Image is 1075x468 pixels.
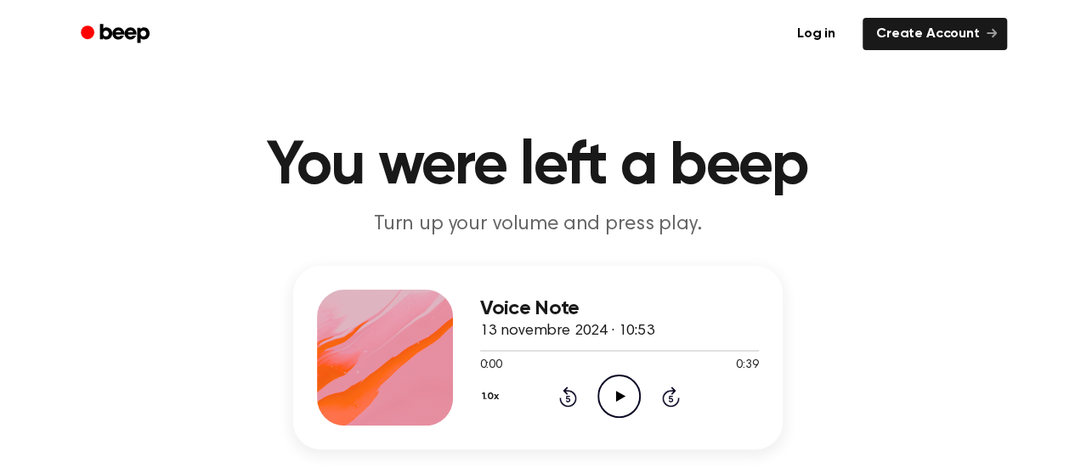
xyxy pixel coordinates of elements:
h3: Voice Note [480,297,759,320]
button: 1.0x [480,382,506,411]
h1: You were left a beep [103,136,973,197]
a: Beep [69,18,165,51]
span: 0:00 [480,357,502,375]
a: Create Account [863,18,1007,50]
a: Log in [780,14,852,54]
span: 13 novembre 2024 · 10:53 [480,324,654,339]
span: 0:39 [736,357,758,375]
p: Turn up your volume and press play. [212,211,864,239]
